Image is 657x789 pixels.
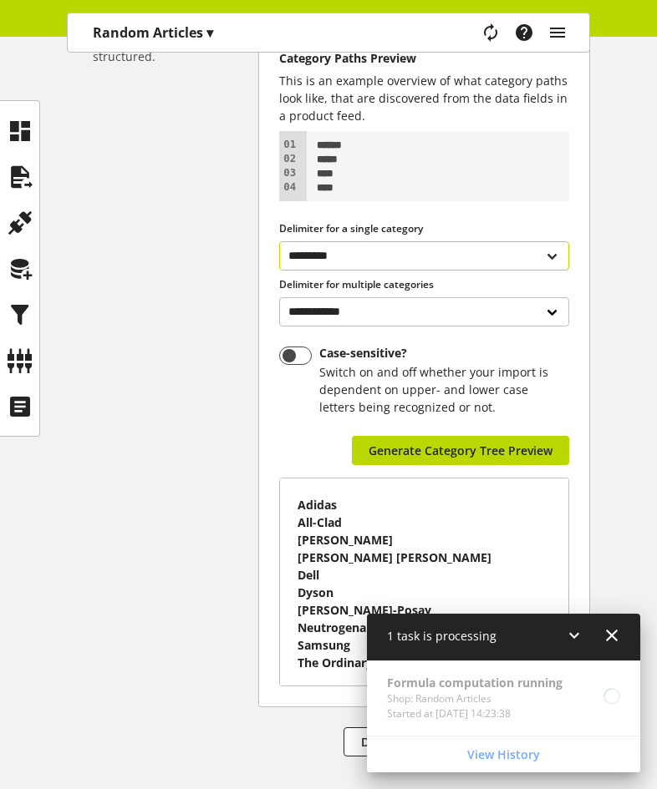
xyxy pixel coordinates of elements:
span: Generate Category Tree Preview [369,442,553,459]
span: ▾ [206,23,213,42]
button: Discard Changes [344,727,473,756]
span: The Ordinary [298,655,373,670]
p: This is an example overview of what category paths look like, that are discovered from the data f... [279,72,569,124]
span: Dyson [298,584,334,600]
span: Neutrogena [298,620,366,635]
span: Adidas [298,497,337,513]
p: Random Articles [93,23,213,43]
span: 1 task is processing [387,628,497,644]
span: Discard Changes [361,733,456,751]
nav: main navigation [67,13,590,53]
div: 03 [279,166,298,180]
div: Switch on and off whether your import is dependent on upper- and lower case letters being recogni... [319,363,563,416]
a: View History [370,740,637,769]
span: View History [467,746,540,763]
span: All-Clad [298,514,342,530]
span: [PERSON_NAME] [PERSON_NAME] [298,549,491,565]
div: 02 [279,152,298,166]
p: Category Paths Preview [279,52,569,65]
span: Delimiter for a single category [279,221,423,235]
span: Dell [298,567,319,583]
div: 04 [279,180,298,195]
button: Generate Category Tree Preview [352,436,569,465]
span: Samsung [298,637,350,653]
span: Delimiter for multiple categories [279,277,434,291]
div: 01 [279,138,298,152]
div: Case-sensitive? [319,346,563,360]
span: [PERSON_NAME]-Posay [298,602,431,618]
span: [PERSON_NAME] [298,532,393,548]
